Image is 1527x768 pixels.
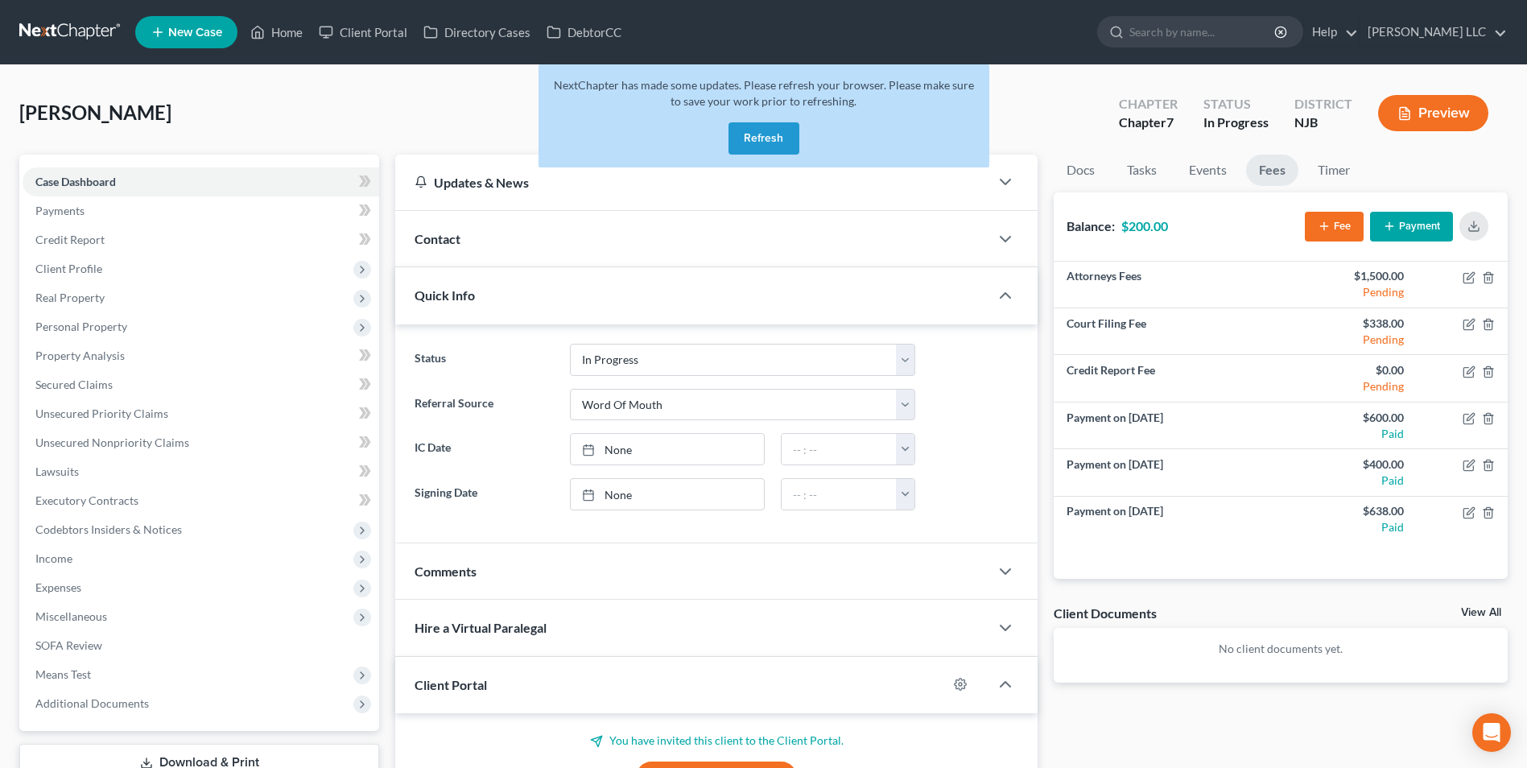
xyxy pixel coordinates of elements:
span: Comments [415,564,477,579]
span: 7 [1166,114,1174,130]
span: Additional Documents [35,696,149,710]
span: Hire a Virtual Paralegal [415,620,547,635]
td: Attorneys Fees [1054,262,1281,308]
a: Unsecured Nonpriority Claims [23,428,379,457]
a: None [571,434,764,465]
div: Open Intercom Messenger [1472,713,1511,752]
div: $638.00 [1294,503,1404,519]
span: Income [35,551,72,565]
div: Status [1203,95,1269,114]
button: Preview [1378,95,1488,131]
label: IC Date [407,433,561,465]
span: Client Profile [35,262,102,275]
span: Client Portal [415,677,487,692]
a: Unsecured Priority Claims [23,399,379,428]
span: Executory Contracts [35,493,138,507]
span: Unsecured Priority Claims [35,407,168,420]
input: -- : -- [782,479,897,510]
input: Search by name... [1129,17,1277,47]
strong: Balance: [1067,218,1115,233]
a: Secured Claims [23,370,379,399]
span: Personal Property [35,320,127,333]
span: Case Dashboard [35,175,116,188]
td: Payment on [DATE] [1054,449,1281,496]
span: Codebtors Insiders & Notices [35,522,182,536]
span: Miscellaneous [35,609,107,623]
div: Paid [1294,519,1404,535]
input: -- : -- [782,434,897,465]
a: Timer [1305,155,1363,186]
span: SOFA Review [35,638,102,652]
a: Help [1304,18,1358,47]
strong: $200.00 [1121,218,1168,233]
a: Tasks [1114,155,1170,186]
a: SOFA Review [23,631,379,660]
div: Client Documents [1054,605,1157,621]
span: Secured Claims [35,378,113,391]
div: Pending [1294,332,1404,348]
a: Docs [1054,155,1108,186]
div: Chapter [1119,95,1178,114]
span: Means Test [35,667,91,681]
td: Payment on [DATE] [1054,496,1281,543]
div: $0.00 [1294,362,1404,378]
a: Lawsuits [23,457,379,486]
td: Credit Report Fee [1054,355,1281,402]
a: [PERSON_NAME] LLC [1360,18,1507,47]
span: Contact [415,231,460,246]
label: Signing Date [407,478,561,510]
div: Updates & News [415,174,970,191]
button: Refresh [728,122,799,155]
div: Paid [1294,426,1404,442]
a: Client Portal [311,18,415,47]
div: District [1294,95,1352,114]
a: Property Analysis [23,341,379,370]
div: $600.00 [1294,410,1404,426]
span: NextChapter has made some updates. Please refresh your browser. Please make sure to save your wor... [554,78,974,108]
span: Expenses [35,580,81,594]
span: Credit Report [35,233,105,246]
a: View All [1461,607,1501,618]
a: Directory Cases [415,18,539,47]
a: Executory Contracts [23,486,379,515]
span: New Case [168,27,222,39]
a: None [571,479,764,510]
div: Chapter [1119,114,1178,132]
span: [PERSON_NAME] [19,101,171,124]
label: Status [407,344,561,376]
span: Real Property [35,291,105,304]
div: NJB [1294,114,1352,132]
span: Property Analysis [35,349,125,362]
td: Payment on [DATE] [1054,403,1281,449]
a: DebtorCC [539,18,629,47]
span: Unsecured Nonpriority Claims [35,436,189,449]
a: Credit Report [23,225,379,254]
div: Paid [1294,473,1404,489]
a: Case Dashboard [23,167,379,196]
td: Court Filing Fee [1054,308,1281,355]
a: Home [242,18,311,47]
label: Referral Source [407,389,561,421]
a: Payments [23,196,379,225]
p: No client documents yet. [1067,641,1495,657]
span: Payments [35,204,85,217]
div: $400.00 [1294,456,1404,473]
div: Pending [1294,284,1404,300]
p: You have invited this client to the Client Portal. [415,733,1018,749]
span: Quick Info [415,287,475,303]
div: In Progress [1203,114,1269,132]
div: $338.00 [1294,316,1404,332]
div: $1,500.00 [1294,268,1404,284]
button: Fee [1305,212,1364,242]
a: Fees [1246,155,1298,186]
a: Events [1176,155,1240,186]
button: Payment [1370,212,1453,242]
span: Lawsuits [35,465,79,478]
div: Pending [1294,378,1404,394]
